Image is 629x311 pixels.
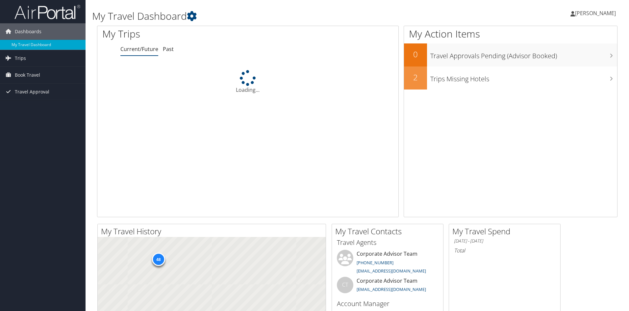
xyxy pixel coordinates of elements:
[335,226,443,237] h2: My Travel Contacts
[15,23,41,40] span: Dashboards
[337,299,438,308] h3: Account Manager
[334,250,441,277] li: Corporate Advisor Team
[454,247,555,254] h6: Total
[334,277,441,298] li: Corporate Advisor Team
[430,48,617,61] h3: Travel Approvals Pending (Advisor Booked)
[14,4,80,20] img: airportal-logo.png
[357,260,393,266] a: [PHONE_NUMBER]
[570,3,622,23] a: [PERSON_NAME]
[404,49,427,60] h2: 0
[152,253,165,266] div: 48
[404,72,427,83] h2: 2
[357,286,426,292] a: [EMAIL_ADDRESS][DOMAIN_NAME]
[15,50,26,66] span: Trips
[120,45,158,53] a: Current/Future
[92,9,446,23] h1: My Travel Dashboard
[575,10,616,17] span: [PERSON_NAME]
[97,70,398,94] div: Loading...
[454,238,555,244] h6: [DATE] - [DATE]
[337,277,353,293] div: CT
[452,226,560,237] h2: My Travel Spend
[337,238,438,247] h3: Travel Agents
[15,84,49,100] span: Travel Approval
[404,66,617,90] a: 2Trips Missing Hotels
[357,268,426,274] a: [EMAIL_ADDRESS][DOMAIN_NAME]
[101,226,326,237] h2: My Travel History
[15,67,40,83] span: Book Travel
[163,45,174,53] a: Past
[430,71,617,84] h3: Trips Missing Hotels
[102,27,268,41] h1: My Trips
[404,43,617,66] a: 0Travel Approvals Pending (Advisor Booked)
[404,27,617,41] h1: My Action Items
